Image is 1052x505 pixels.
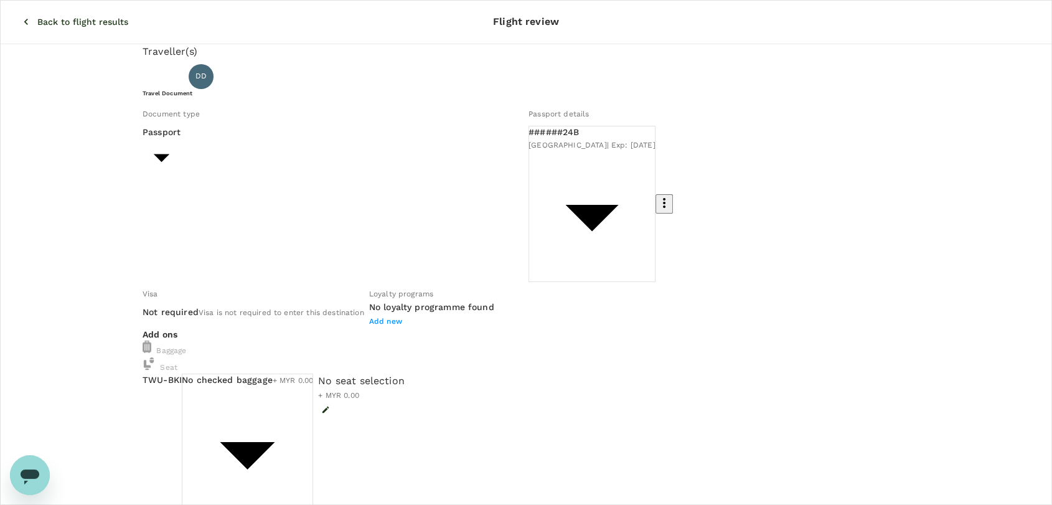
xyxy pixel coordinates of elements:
div: ######24B[GEOGRAPHIC_DATA]| Exp: [DATE] [528,126,655,152]
img: baggage-icon [143,341,151,353]
p: Not required [143,306,199,318]
span: Visa [143,290,158,298]
h6: Travel Document [143,89,909,97]
div: Seat [143,357,909,374]
h6: No loyalty programme found [369,301,494,314]
span: [GEOGRAPHIC_DATA] | Exp: [DATE] [528,141,655,149]
button: Back to flight results [5,6,146,38]
p: Back to flight results [37,16,128,28]
span: Passport details [528,110,589,118]
span: + MYR 0.00 [318,391,359,400]
span: Visa is not required to enter this destination [199,308,364,317]
p: Flight review [493,14,559,29]
div: No seat selection [318,374,405,389]
span: No checked baggage [182,375,273,385]
iframe: Button to launch messaging window [10,455,50,495]
p: Add ons [143,328,909,341]
span: + MYR 0.00 [273,376,314,385]
span: Add new [369,317,402,326]
p: Traveller(s) [143,44,909,59]
p: TWU - BKI [143,374,182,386]
p: Passport [143,126,181,138]
div: No checked baggage+ MYR 0.00 [182,374,313,387]
p: ######24B [528,126,655,138]
span: Loyalty programs [369,290,433,298]
p: Traveller 1 : [143,70,184,83]
div: Baggage [143,341,909,357]
img: baggage-icon [143,357,155,370]
span: DD [195,70,207,83]
p: DEMAISIP [PERSON_NAME] [218,69,354,84]
span: Document type [143,110,200,118]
